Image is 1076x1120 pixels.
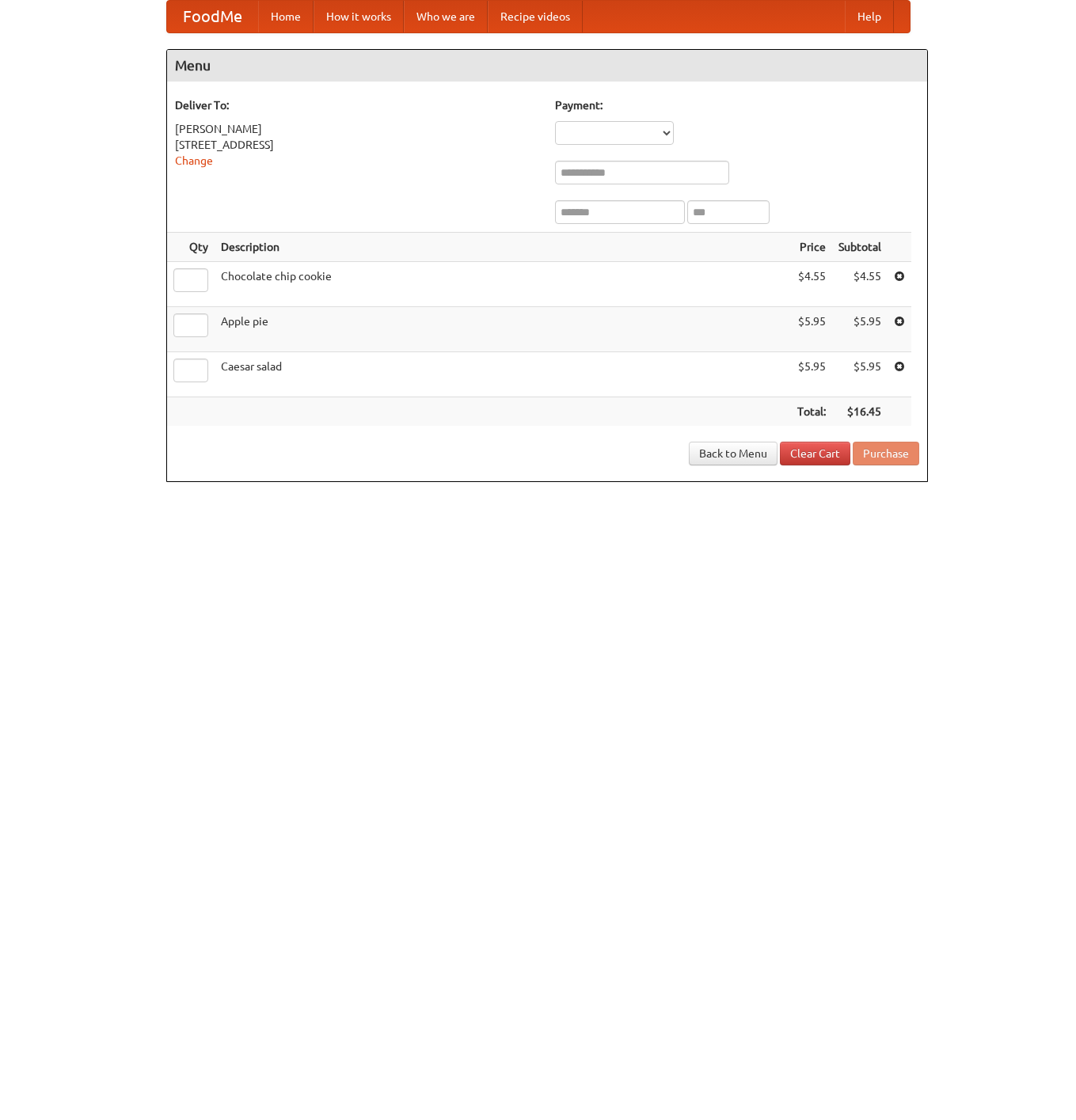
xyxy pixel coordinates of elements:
[167,1,258,32] a: FoodMe
[175,97,539,113] h5: Deliver To:
[167,233,215,262] th: Qty
[215,233,791,262] th: Description
[314,1,404,32] a: How it works
[832,233,888,262] th: Subtotal
[832,262,888,307] td: $4.55
[215,262,791,307] td: Chocolate chip cookie
[258,1,314,32] a: Home
[853,442,919,465] button: Purchase
[167,50,927,82] h4: Menu
[845,1,894,32] a: Help
[780,442,850,465] a: Clear Cart
[175,137,539,153] div: [STREET_ADDRESS]
[791,397,832,427] th: Total:
[832,352,888,397] td: $5.95
[689,442,778,465] a: Back to Menu
[175,121,539,137] div: [PERSON_NAME]
[832,397,888,427] th: $16.45
[791,307,832,352] td: $5.95
[791,262,832,307] td: $4.55
[791,233,832,262] th: Price
[215,352,791,397] td: Caesar salad
[488,1,583,32] a: Recipe videos
[791,352,832,397] td: $5.95
[555,97,919,113] h5: Payment:
[215,307,791,352] td: Apple pie
[404,1,488,32] a: Who we are
[832,307,888,352] td: $5.95
[175,154,213,167] a: Change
